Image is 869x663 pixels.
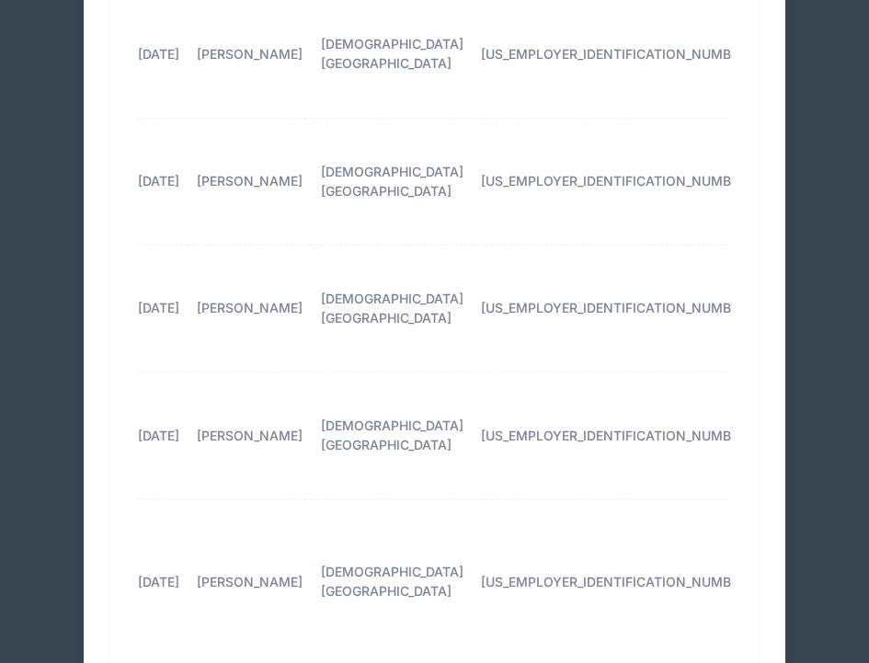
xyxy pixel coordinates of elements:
td: [US_EMPLOYER_IDENTIFICATION_NUMBER] [472,372,760,499]
td: [DATE] [138,372,189,499]
td: [PERSON_NAME] [188,246,312,372]
td: [DATE] [138,119,189,246]
td: [DEMOGRAPHIC_DATA][GEOGRAPHIC_DATA] [312,119,473,246]
td: [US_EMPLOYER_IDENTIFICATION_NUMBER] [472,246,760,372]
td: [US_EMPLOYER_IDENTIFICATION_NUMBER] [472,119,760,246]
td: [PERSON_NAME] [188,119,312,246]
td: [DEMOGRAPHIC_DATA][GEOGRAPHIC_DATA] [312,372,473,499]
td: [DEMOGRAPHIC_DATA][GEOGRAPHIC_DATA] [312,246,473,372]
td: [PERSON_NAME] [188,372,312,499]
td: [DATE] [138,246,189,372]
